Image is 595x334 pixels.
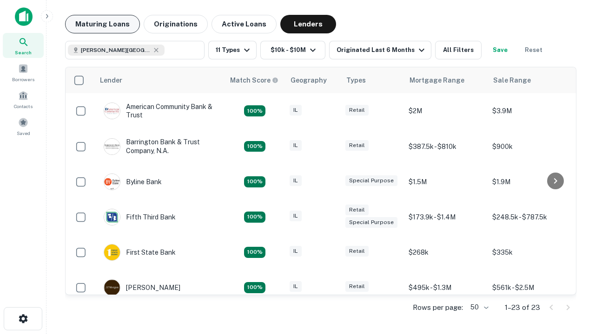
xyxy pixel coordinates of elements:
[244,212,265,223] div: Matching Properties: 2, hasApolloMatch: undefined
[15,49,32,56] span: Search
[15,7,33,26] img: capitalize-icon.png
[65,15,140,33] button: Maturing Loans
[14,103,33,110] span: Contacts
[100,75,122,86] div: Lender
[230,75,278,85] div: Capitalize uses an advanced AI algorithm to match your search with the best lender. The match sco...
[225,67,285,93] th: Capitalize uses an advanced AI algorithm to match your search with the best lender. The match sco...
[290,211,302,221] div: IL
[244,105,265,116] div: Matching Properties: 2, hasApolloMatch: undefined
[104,209,176,225] div: Fifth Third Bank
[346,75,366,86] div: Types
[244,141,265,152] div: Matching Properties: 3, hasApolloMatch: undefined
[488,93,571,128] td: $3.9M
[413,302,463,313] p: Rows per page:
[345,105,369,116] div: Retail
[244,282,265,293] div: Matching Properties: 3, hasApolloMatch: undefined
[290,281,302,292] div: IL
[404,128,488,164] td: $387.5k - $810k
[488,270,571,305] td: $561k - $2.5M
[104,174,120,190] img: picture
[17,129,30,137] span: Saved
[104,244,120,260] img: picture
[104,209,120,225] img: picture
[208,41,257,59] button: 11 Types
[345,281,369,292] div: Retail
[345,217,397,228] div: Special Purpose
[345,140,369,151] div: Retail
[488,235,571,270] td: $335k
[285,67,341,93] th: Geography
[290,140,302,151] div: IL
[404,93,488,128] td: $2M
[104,139,120,154] img: picture
[144,15,208,33] button: Originations
[488,67,571,93] th: Sale Range
[3,87,44,112] a: Contacts
[290,105,302,116] div: IL
[290,175,302,186] div: IL
[337,45,427,56] div: Originated Last 6 Months
[104,173,162,190] div: Byline Bank
[280,15,336,33] button: Lenders
[488,128,571,164] td: $900k
[230,75,277,85] h6: Match Score
[104,103,120,119] img: picture
[12,76,34,83] span: Borrowers
[81,46,151,54] span: [PERSON_NAME][GEOGRAPHIC_DATA], [GEOGRAPHIC_DATA]
[212,15,277,33] button: Active Loans
[493,75,531,86] div: Sale Range
[94,67,225,93] th: Lender
[104,244,176,261] div: First State Bank
[345,205,369,215] div: Retail
[404,235,488,270] td: $268k
[505,302,540,313] p: 1–23 of 23
[104,138,215,154] div: Barrington Bank & Trust Company, N.a.
[404,164,488,199] td: $1.5M
[3,114,44,139] a: Saved
[329,41,431,59] button: Originated Last 6 Months
[488,164,571,199] td: $1.9M
[410,75,464,86] div: Mortgage Range
[488,199,571,235] td: $248.5k - $787.5k
[549,260,595,304] iframe: Chat Widget
[404,67,488,93] th: Mortgage Range
[467,301,490,314] div: 50
[485,41,515,59] button: Save your search to get updates of matches that match your search criteria.
[3,33,44,58] a: Search
[290,246,302,257] div: IL
[435,41,482,59] button: All Filters
[244,247,265,258] div: Matching Properties: 2, hasApolloMatch: undefined
[104,280,120,295] img: picture
[404,199,488,235] td: $173.9k - $1.4M
[519,41,549,59] button: Reset
[345,246,369,257] div: Retail
[291,75,327,86] div: Geography
[104,103,215,119] div: American Community Bank & Trust
[104,279,180,296] div: [PERSON_NAME]
[341,67,404,93] th: Types
[345,175,397,186] div: Special Purpose
[404,270,488,305] td: $495k - $1.3M
[3,60,44,85] a: Borrowers
[244,176,265,187] div: Matching Properties: 2, hasApolloMatch: undefined
[260,41,325,59] button: $10k - $10M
